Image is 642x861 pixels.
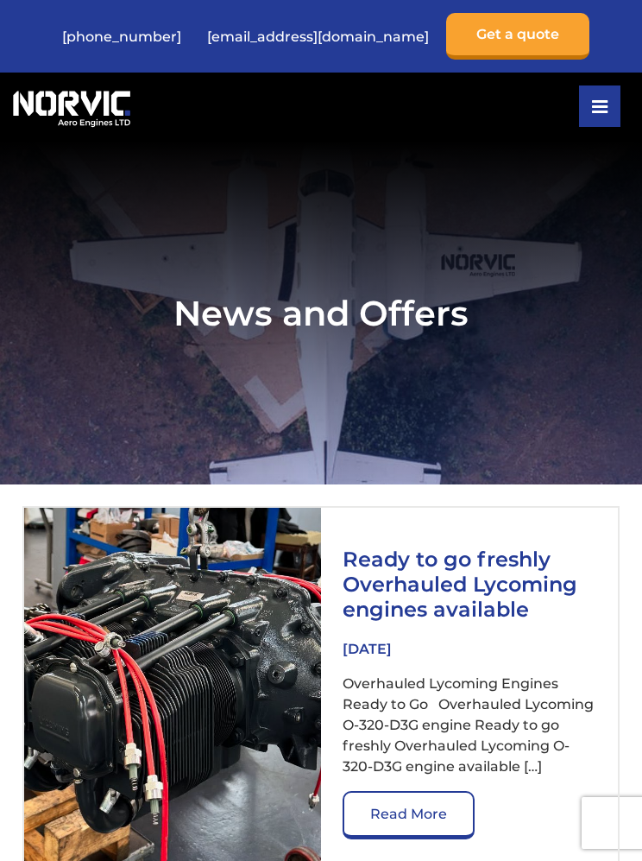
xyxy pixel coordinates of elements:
a: Read More [343,791,475,839]
img: Norvic Aero Engines logo [9,85,134,128]
a: [PHONE_NUMBER] [53,16,190,58]
p: Overhauled Lycoming Engines Ready to Go Overhauled Lycoming O-320-D3G engine Ready to go freshly ... [343,674,596,777]
b: [DATE] [343,641,392,657]
h1: News and Offers [9,292,633,334]
a: Get a quote [446,13,589,60]
h2: Ready to go freshly Overhauled Lycoming engines available [343,547,596,622]
a: [EMAIL_ADDRESS][DOMAIN_NAME] [198,16,437,58]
